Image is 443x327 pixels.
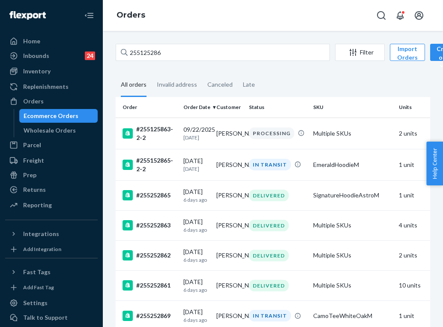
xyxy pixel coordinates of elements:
div: Wholesale Orders [24,126,76,135]
th: Units [395,97,428,118]
div: [DATE] [183,188,210,203]
td: Multiple SKUs [310,118,395,149]
div: CamoTeeWhiteOakM [313,312,392,320]
button: Open account menu [410,7,428,24]
a: Home [5,34,98,48]
div: [DATE] [183,278,210,294]
div: DELIVERED [249,190,289,201]
div: Returns [23,185,46,194]
th: Order Date [180,97,213,118]
td: Multiple SKUs [310,240,395,270]
a: Ecommerce Orders [19,109,98,123]
button: Close Navigation [81,7,98,24]
td: [PERSON_NAME] [213,270,246,300]
div: Freight [23,156,44,165]
td: 1 unit [395,149,428,180]
div: Home [23,37,40,45]
div: DELIVERED [249,250,289,261]
div: EmeraldHoodieM [313,160,392,169]
button: Help Center [426,142,443,185]
div: #255252869 [123,311,177,321]
a: Add Integration [5,244,98,254]
div: #255125863-2-2 [123,125,177,142]
ol: breadcrumbs [110,3,152,28]
p: 6 days ago [183,286,210,294]
div: Integrations [23,230,59,238]
td: [PERSON_NAME] [213,180,246,210]
div: Ecommerce Orders [24,112,78,120]
div: Add Fast Tag [23,284,54,291]
button: Filter [335,44,385,61]
a: Orders [5,94,98,108]
div: Parcel [23,141,41,149]
button: Fast Tags [5,265,98,279]
input: Search orders [116,44,330,61]
div: #255252863 [123,220,177,230]
td: [PERSON_NAME] [213,240,246,270]
div: Filter [335,48,384,57]
div: Customer [216,103,242,111]
div: [DATE] [183,218,210,233]
div: [DATE] [183,157,210,173]
a: Prep [5,168,98,182]
div: Inventory [23,67,51,76]
a: Orders [117,10,145,20]
td: 2 units [395,118,428,149]
div: #255252865 [123,190,177,200]
button: Import Orders [390,44,425,61]
div: All orders [121,73,147,97]
a: Reporting [5,198,98,212]
a: Replenishments [5,80,98,94]
p: [DATE] [183,165,210,173]
div: #255152865-2-2 [123,156,177,173]
button: Integrations [5,227,98,241]
div: Reporting [23,201,52,209]
a: Freight [5,154,98,167]
div: 24 [85,51,95,60]
button: Talk to Support [5,311,98,324]
button: Open notifications [392,7,409,24]
div: [DATE] [183,248,210,263]
p: 6 days ago [183,226,210,233]
th: Status [245,97,310,118]
div: Orders [23,97,44,106]
p: 6 days ago [183,316,210,324]
div: SignatureHoodieAstroM [313,191,392,200]
div: Talk to Support [23,313,68,322]
div: Late [243,73,255,96]
p: 6 days ago [183,196,210,203]
iframe: Opens a widget where you can chat to one of our agents [387,301,434,323]
td: 10 units [395,270,428,300]
td: [PERSON_NAME] [213,149,246,180]
a: Returns [5,183,98,197]
div: [DATE] [183,308,210,324]
div: PROCESSING [249,127,294,139]
a: Inbounds24 [5,49,98,63]
div: Inbounds [23,51,49,60]
div: Prep [23,171,36,179]
a: Settings [5,296,98,310]
td: [PERSON_NAME] [213,118,246,149]
div: #255252861 [123,280,177,291]
div: Replenishments [23,82,69,91]
div: Add Integration [23,245,61,253]
img: Flexport logo [9,11,46,20]
div: Canceled [207,73,233,96]
p: [DATE] [183,134,210,141]
p: 6 days ago [183,256,210,263]
div: DELIVERED [249,220,289,231]
td: Multiple SKUs [310,270,395,300]
div: #255252862 [123,250,177,260]
td: 2 units [395,240,428,270]
a: Parcel [5,138,98,152]
a: Add Fast Tag [5,282,98,293]
td: 4 units [395,210,428,240]
th: Order [116,97,180,118]
div: IN TRANSIT [249,310,291,321]
div: Settings [23,299,48,307]
td: Multiple SKUs [310,210,395,240]
button: Open Search Box [373,7,390,24]
div: IN TRANSIT [249,159,291,170]
td: [PERSON_NAME] [213,210,246,240]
